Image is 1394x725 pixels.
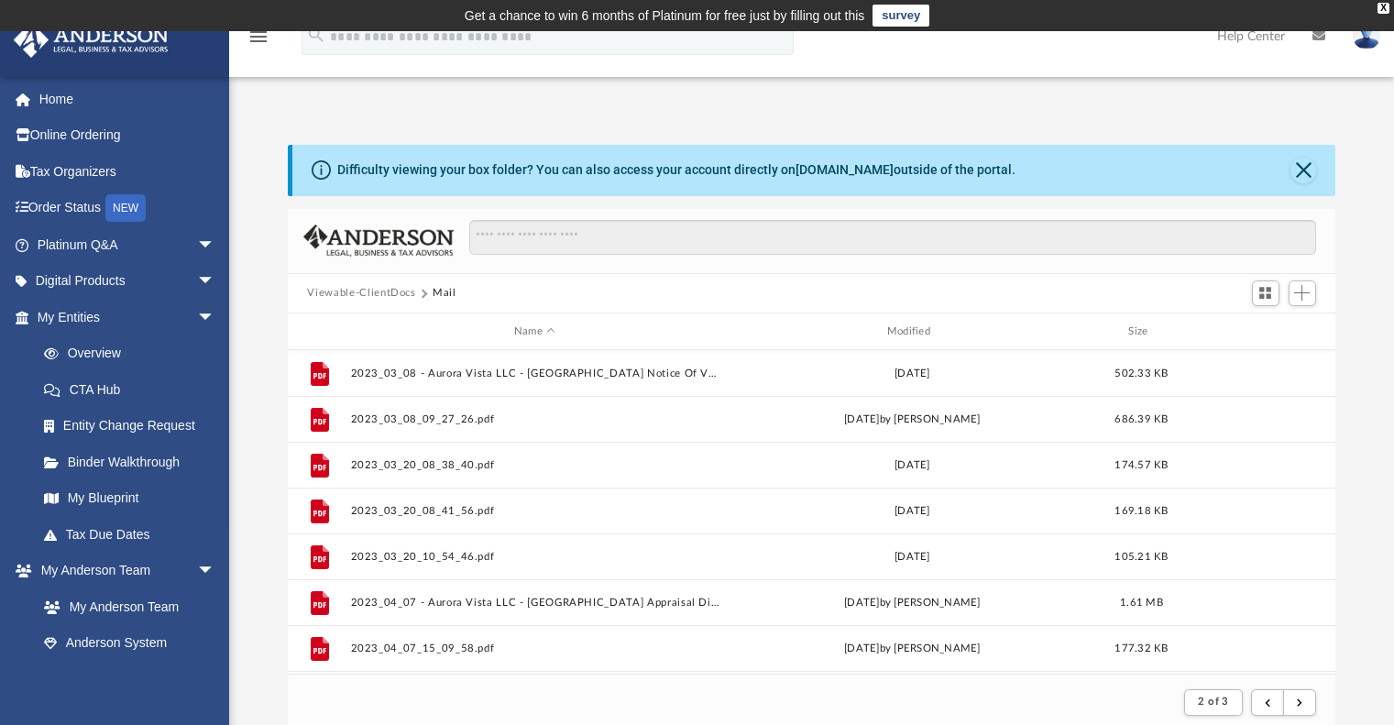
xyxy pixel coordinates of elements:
a: Entity Change Request [26,408,243,445]
button: 2023_04_07 - Aurora Vista LLC - [GEOGRAPHIC_DATA] Appraisal District.pdf [350,597,719,609]
button: 2023_03_20_08_38_40.pdf [350,459,719,471]
div: [DATE] by [PERSON_NAME] [728,595,1097,611]
a: My Anderson Teamarrow_drop_down [13,553,234,589]
img: Anderson Advisors Platinum Portal [8,22,174,58]
span: 105.21 KB [1114,552,1168,562]
button: Switch to Grid View [1252,280,1279,306]
button: Viewable-ClientDocs [307,285,415,302]
a: My Blueprint [26,480,234,517]
div: Modified [727,324,1096,340]
button: 2 of 3 [1184,689,1242,715]
div: Size [1104,324,1178,340]
div: Name [349,324,719,340]
button: 2023_04_07_15_09_58.pdf [350,643,719,654]
a: Online Ordering [13,117,243,154]
a: menu [247,35,269,48]
div: id [295,324,341,340]
span: arrow_drop_down [197,553,234,590]
span: 1.61 MB [1120,598,1163,608]
div: Get a chance to win 6 months of Platinum for free just by filling out this [465,5,865,27]
i: search [306,25,326,45]
a: Client Referrals [26,661,234,698]
a: Tax Due Dates [26,516,243,553]
div: Difficulty viewing your box folder? You can also access your account directly on outside of the p... [337,160,1015,180]
span: arrow_drop_down [197,226,234,264]
button: 2023_03_20_08_41_56.pdf [350,505,719,517]
a: Anderson System [26,625,234,662]
div: [DATE] [728,457,1097,474]
a: Platinum Q&Aarrow_drop_down [13,226,243,263]
a: Order StatusNEW [13,190,243,227]
a: survey [873,5,929,27]
a: CTA Hub [26,371,243,408]
div: close [1378,3,1389,14]
div: [DATE] by [PERSON_NAME] [728,641,1097,657]
a: My Anderson Team [26,588,225,625]
div: [DATE] by [PERSON_NAME] [728,412,1097,428]
div: [DATE] [728,366,1097,382]
span: 174.57 KB [1114,460,1168,470]
button: 2023_03_08 - Aurora Vista LLC - [GEOGRAPHIC_DATA] Notice Of Violation.pdf [350,368,719,379]
a: Home [13,81,243,117]
a: [DOMAIN_NAME] [796,162,894,177]
span: arrow_drop_down [197,299,234,336]
span: 177.32 KB [1114,643,1168,654]
span: arrow_drop_down [197,263,234,301]
div: grid [288,350,1336,674]
a: Binder Walkthrough [26,444,243,480]
div: id [1186,324,1314,340]
button: 2023_03_20_10_54_46.pdf [350,551,719,563]
button: Add [1289,280,1316,306]
span: 169.18 KB [1114,506,1168,516]
div: NEW [105,194,146,222]
button: Mail [433,285,456,302]
a: Digital Productsarrow_drop_down [13,263,243,300]
span: 686.39 KB [1114,414,1168,424]
a: Tax Organizers [13,153,243,190]
button: 2023_03_08_09_27_26.pdf [350,413,719,425]
a: Overview [26,335,243,372]
a: My Entitiesarrow_drop_down [13,299,243,335]
i: menu [247,26,269,48]
img: User Pic [1353,23,1380,49]
div: [DATE] [728,549,1097,566]
span: 2 of 3 [1198,697,1228,707]
span: 502.33 KB [1114,368,1168,379]
div: [DATE] [728,503,1097,520]
button: Close [1290,158,1316,183]
input: Search files and folders [469,220,1315,255]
